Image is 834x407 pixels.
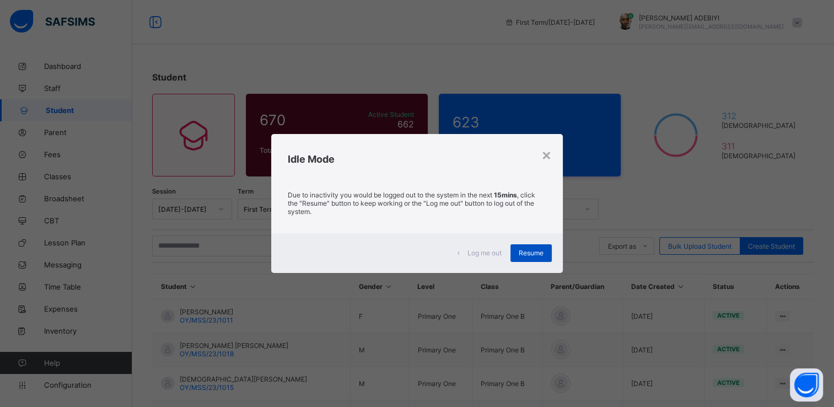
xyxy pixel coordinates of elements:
[288,153,547,165] h2: Idle Mode
[519,249,544,257] span: Resume
[467,249,502,257] span: Log me out
[790,368,823,401] button: Open asap
[541,145,552,164] div: ×
[288,191,547,216] p: Due to inactivity you would be logged out to the system in the next , click the "Resume" button t...
[494,191,517,199] strong: 15mins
